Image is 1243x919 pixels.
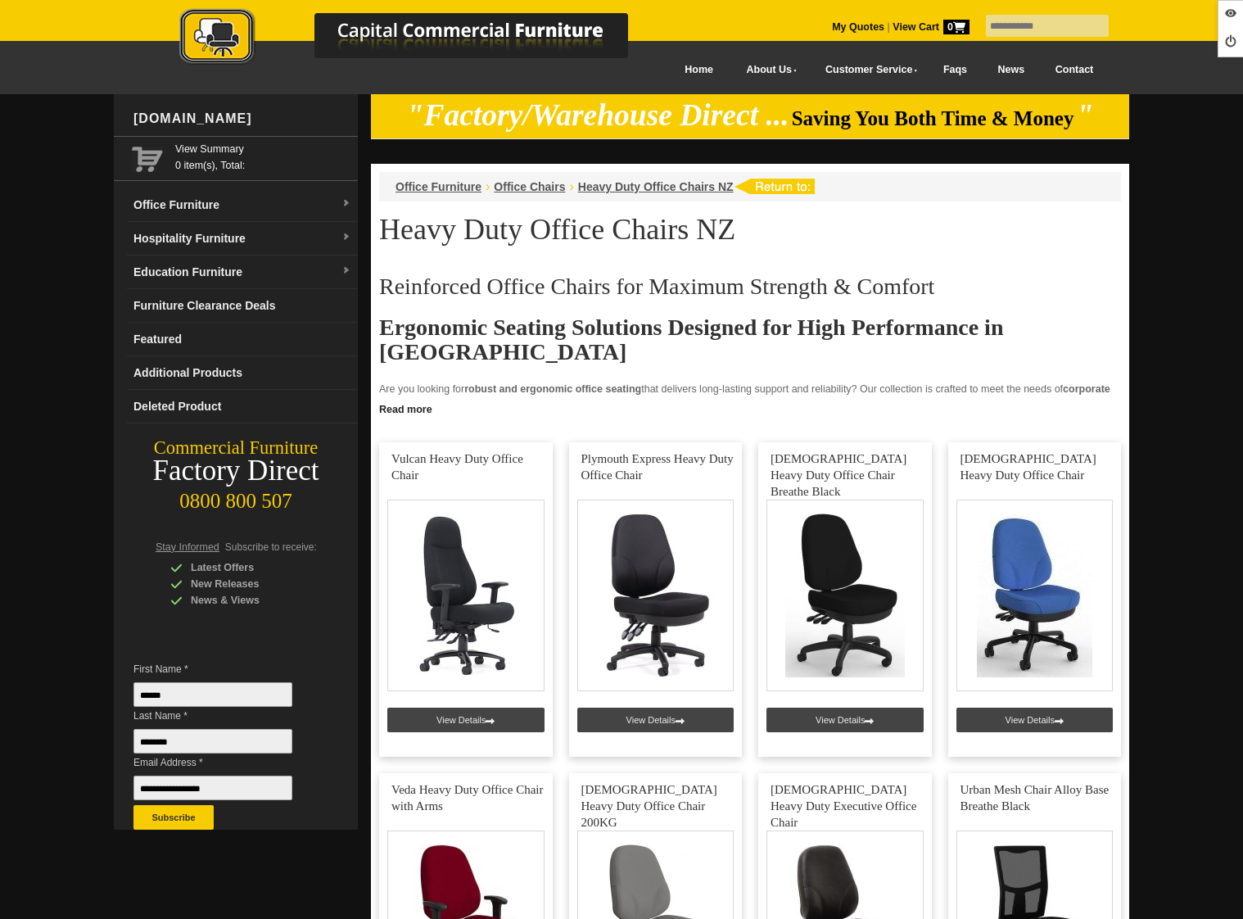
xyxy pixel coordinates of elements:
[127,94,358,143] div: [DOMAIN_NAME]
[379,315,1003,364] strong: Ergonomic Seating Solutions Designed for High Performance in [GEOGRAPHIC_DATA]
[133,682,292,707] input: First Name *
[379,383,1110,411] strong: corporate offices, home workspaces, call centres, and high-traffic environments
[127,390,358,423] a: Deleted Product
[734,179,815,194] img: return to
[371,397,1129,418] a: Click to read more
[127,188,358,222] a: Office Furnituredropdown
[341,266,351,276] img: dropdown
[379,274,1121,299] h2: Reinforced Office Chairs for Maximum Strength & Comfort
[114,437,358,459] div: Commercial Furniture
[807,52,928,88] a: Customer Service
[133,776,292,800] input: Email Address *
[890,21,970,33] a: View Cart0
[578,180,734,193] a: Heavy Duty Office Chairs NZ
[407,98,789,132] em: "Factory/Warehouse Direct ...
[134,8,707,68] img: Capital Commercial Furniture Logo
[569,179,573,195] li: ›
[133,729,292,754] input: Last Name *
[175,141,351,157] a: View Summary
[114,459,358,482] div: Factory Direct
[133,754,317,771] span: Email Address *
[341,199,351,209] img: dropdown
[395,180,481,193] a: Office Furniture
[156,541,219,553] span: Stay Informed
[134,8,707,73] a: Capital Commercial Furniture Logo
[464,383,641,395] strong: robust and ergonomic office seating
[893,21,970,33] strong: View Cart
[225,541,317,553] span: Subscribe to receive:
[792,107,1074,129] span: Saving You Both Time & Money
[832,21,884,33] a: My Quotes
[486,179,490,195] li: ›
[127,289,358,323] a: Furniture Clearance Deals
[341,233,351,242] img: dropdown
[170,576,326,592] div: New Releases
[127,356,358,390] a: Additional Products
[127,222,358,256] a: Hospitality Furnituredropdown
[133,708,317,724] span: Last Name *
[729,52,807,88] a: About Us
[928,52,983,88] a: Faqs
[379,214,1121,245] h1: Heavy Duty Office Chairs NZ
[170,592,326,609] div: News & Views
[170,559,326,576] div: Latest Offers
[494,180,565,193] a: Office Chairs
[127,256,358,289] a: Education Furnituredropdown
[133,661,317,677] span: First Name *
[175,141,351,171] span: 0 item(s), Total:
[127,323,358,356] a: Featured
[1040,52,1109,88] a: Contact
[943,20,970,34] span: 0
[379,381,1121,430] p: Are you looking for that delivers long-lasting support and reliability? Our collection is crafted...
[1077,98,1094,132] em: "
[983,52,1040,88] a: News
[133,805,214,830] button: Subscribe
[114,482,358,513] div: 0800 800 507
